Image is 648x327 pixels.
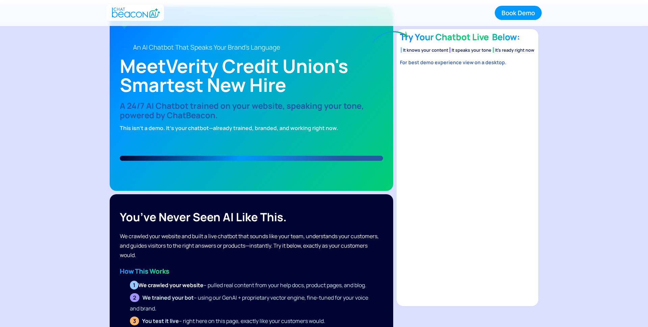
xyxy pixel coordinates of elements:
[502,8,535,17] div: Book Demo
[120,124,338,132] strong: This isn’t a demo. It’s your chatbot—already trained, branded, and working right now.
[120,267,169,276] strong: How This Works
[133,43,280,52] strong: An AI Chatbot That Speaks Your Brand's Language
[120,100,364,121] strong: A 24/7 AI Chatbot trained on your website, speaking your tone, powered by ChatBeacon.
[106,4,164,21] a: home
[127,316,383,326] li: – right here on this page, exactly like your customers would.
[127,292,383,314] li: – using our GenAI + proprietary vector engine, fine-tuned for your voice and brand.
[127,280,383,291] li: – pulled real content from your help docs, product pages, and blog.
[133,317,136,325] strong: 3
[120,231,383,260] div: We crawled your website and built a live chatbot that sounds like your team, understands your cus...
[120,209,287,225] strong: You’ve never seen AI like this.
[133,281,135,289] strong: 1
[449,47,491,53] li: It speaks your tone
[495,6,542,20] a: Book Demo
[166,53,335,79] strong: Verity Credit Union
[133,294,136,301] strong: 2
[493,47,534,53] li: It’s ready right now
[120,56,383,94] h1: Meet 's Smartest New Hire
[401,47,448,53] li: It knows your content
[138,281,204,289] strong: We crawled your website
[400,30,535,44] h4: Try Your Chatbot Live Below:
[400,56,535,67] div: For best demo experience view on a desktop.
[120,267,383,276] div: ‍
[142,317,179,325] strong: You test it live
[142,294,194,301] strong: We trained your bot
